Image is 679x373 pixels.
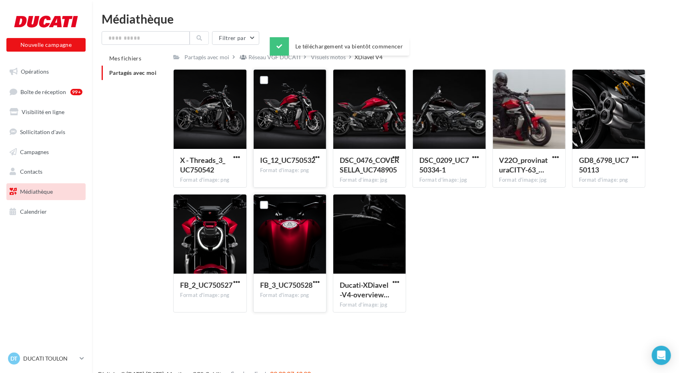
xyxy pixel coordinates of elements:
[652,346,671,365] div: Open Intercom Messenger
[70,89,82,95] div: 99+
[22,108,64,115] span: Visibilité en ligne
[499,156,548,174] span: V22O_provinaturaCITY-63_UC754226
[20,168,42,175] span: Contacts
[180,156,225,174] span: X - Threads_3_UC750542
[180,281,232,289] span: FB_2_UC750527
[109,55,141,62] span: Mes fichiers
[340,281,389,299] span: Ducati-XDiavel-V4-overview-bg-model-preview-2000x800__1_
[260,292,320,299] div: Format d'image: png
[5,83,87,100] a: Boîte de réception99+
[102,13,669,25] div: Médiathèque
[212,31,259,45] button: Filtrer par
[6,38,86,52] button: Nouvelle campagne
[180,292,240,299] div: Format d'image: png
[5,183,87,200] a: Médiathèque
[579,156,629,174] span: GD8_6798_UC750113
[5,144,87,160] a: Campagnes
[340,156,399,174] span: DSC_0476_COVER SELLA_UC748905
[184,53,229,61] div: Partagés avec moi
[419,176,479,184] div: Format d'image: jpg
[180,176,240,184] div: Format d'image: png
[260,167,320,174] div: Format d'image: png
[23,355,76,363] p: DUCATI TOULON
[20,148,49,155] span: Campagnes
[5,203,87,220] a: Calendrier
[5,63,87,80] a: Opérations
[20,188,53,195] span: Médiathèque
[21,68,49,75] span: Opérations
[20,208,47,215] span: Calendrier
[499,176,559,184] div: Format d'image: jpg
[5,163,87,180] a: Contacts
[340,301,399,309] div: Format d'image: jpg
[260,156,315,164] span: IG_12_UC750532
[579,176,639,184] div: Format d'image: png
[109,69,156,76] span: Partagés avec moi
[260,281,312,289] span: FB_3_UC750528
[419,156,469,174] span: DSC_0209_UC750334-1
[20,128,65,135] span: Sollicitation d'avis
[248,53,300,61] div: Réseau VGF DUCATI
[270,37,409,56] div: Le téléchargement va bientôt commencer
[340,176,399,184] div: Format d'image: jpg
[5,124,87,140] a: Sollicitation d'avis
[5,104,87,120] a: Visibilité en ligne
[6,351,86,366] a: DT DUCATI TOULON
[11,355,18,363] span: DT
[20,88,66,95] span: Boîte de réception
